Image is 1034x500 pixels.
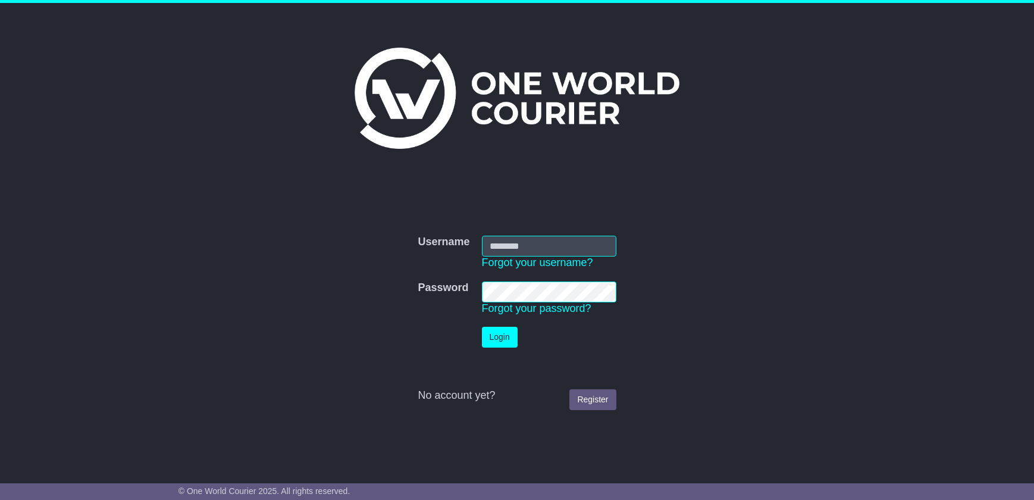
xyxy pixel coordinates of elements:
[355,48,679,149] img: One World
[482,327,518,348] button: Login
[178,486,350,496] span: © One World Courier 2025. All rights reserved.
[482,257,593,268] a: Forgot your username?
[569,389,616,410] a: Register
[482,302,591,314] a: Forgot your password?
[418,282,468,295] label: Password
[418,236,469,249] label: Username
[418,389,616,402] div: No account yet?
